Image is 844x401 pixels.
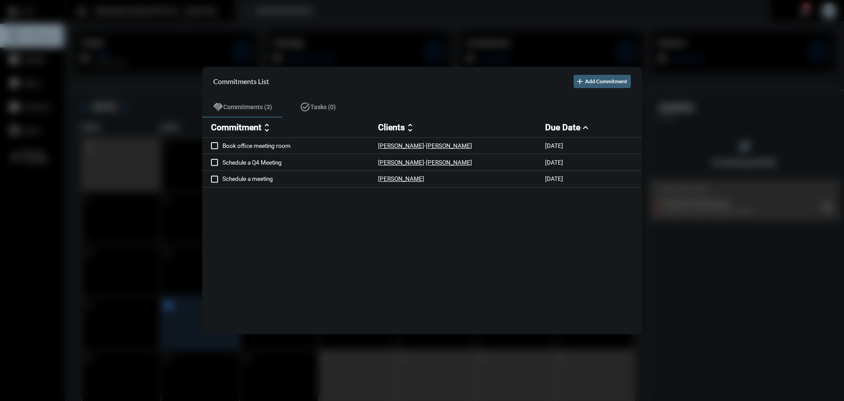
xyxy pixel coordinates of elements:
[223,103,272,110] span: Commitments (3)
[378,122,405,132] h2: Clients
[222,175,378,182] p: Schedule a meeting
[426,142,472,149] p: [PERSON_NAME]
[222,159,378,166] p: Schedule a Q4 Meeting
[211,122,262,132] h2: Commitment
[426,159,472,166] p: [PERSON_NAME]
[378,159,424,166] p: [PERSON_NAME]
[424,142,426,149] p: -
[262,122,272,133] mat-icon: unfold_more
[545,175,563,182] p: [DATE]
[545,122,580,132] h2: Due Date
[575,77,584,86] mat-icon: add
[213,77,269,85] h2: Commitments List
[424,159,426,166] p: -
[310,103,336,110] span: Tasks (0)
[378,175,424,182] p: [PERSON_NAME]
[574,75,631,88] button: Add Commitment
[545,142,563,149] p: [DATE]
[580,122,591,133] mat-icon: expand_less
[405,122,415,133] mat-icon: unfold_more
[545,159,563,166] p: [DATE]
[378,142,424,149] p: [PERSON_NAME]
[213,102,223,112] mat-icon: handshake
[300,102,310,112] mat-icon: task_alt
[222,142,378,149] p: Book office meeting room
